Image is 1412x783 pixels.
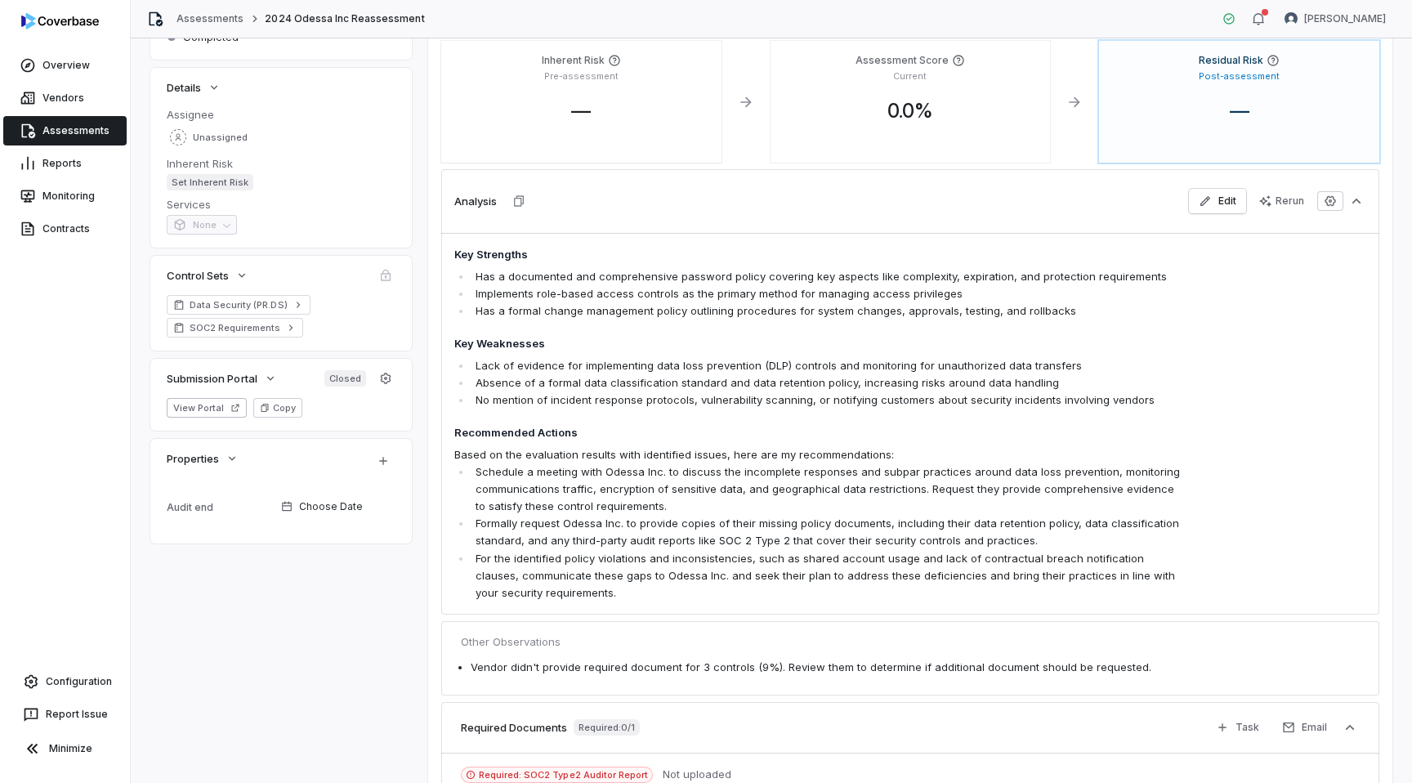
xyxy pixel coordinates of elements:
a: Vendors [3,83,127,113]
span: 2024 Odessa Inc Reassessment [265,12,424,25]
li: Absence of a formal data classification standard and data retention policy, increasing risks arou... [471,374,1184,391]
span: Choose Date [299,500,363,513]
button: Control Sets [162,261,253,290]
h3: Analysis [454,194,497,208]
li: Lack of evidence for implementing data loss prevention (DLP) controls and monitoring for unauthor... [471,357,1184,374]
span: 0.0 % [874,99,946,123]
span: [PERSON_NAME] [1304,12,1386,25]
p: For the identified policy violations and inconsistencies, such as shared account usage and lack o... [476,550,1184,602]
a: SOC2 Requirements [167,318,303,338]
button: View Portal [167,398,247,418]
dt: Assignee [167,107,395,122]
div: Rerun [1259,195,1304,208]
span: Closed [324,370,366,387]
button: Choose Date [275,490,402,524]
a: Assessments [176,12,244,25]
span: — [1217,99,1262,123]
span: Required: SOC2 Type2 Auditor Report [479,768,648,781]
span: Submission Portal [167,371,257,386]
h4: Recommended Actions [454,425,1184,441]
li: Vendor didn't provide required document for 3 controls (9%). Review them to determine if addition... [471,660,1360,676]
h3: Required Documents [461,720,567,735]
span: Details [167,80,201,95]
li: Has a formal change management policy outlining procedures for system changes, approvals, testing... [471,302,1184,320]
button: Rerun [1249,189,1314,213]
span: Other Observations [461,634,1360,651]
span: Required: 0 / 1 [574,719,640,736]
a: Assessments [3,116,127,145]
span: Control Sets [167,268,229,283]
span: Properties [167,451,219,466]
span: SOC2 Requirements [190,321,280,334]
dt: Inherent Risk [167,156,395,171]
button: Edit [1189,189,1246,213]
button: Report Issue [7,700,123,729]
li: No mention of incident response protocols, vulnerability scanning, or notifying customers about s... [471,391,1184,409]
p: Post-assessment [1199,70,1280,83]
p: Pre-assessment [544,70,619,83]
div: Audit end [167,501,275,513]
span: Set Inherent Risk [167,174,253,190]
span: — [558,99,604,123]
li: Implements role-based access controls as the primary method for managing access privileges [471,285,1184,302]
button: Task [1206,715,1269,740]
p: Formally request Odessa Inc. to provide copies of their missing policy documents, including their... [476,515,1184,549]
a: Configuration [7,667,123,696]
a: Reports [3,149,127,178]
a: Overview [3,51,127,80]
button: Properties [162,444,244,473]
a: Monitoring [3,181,127,211]
img: Lili Jiang avatar [1285,12,1298,25]
a: Data Security (PR.DS) [167,295,311,315]
a: Contracts [3,214,127,244]
h4: Inherent Risk [542,54,605,67]
h4: Residual Risk [1199,54,1263,67]
p: Schedule a meeting with Odessa Inc. to discuss the incomplete responses and subpar practices arou... [476,463,1184,515]
button: Minimize [7,732,123,765]
h4: Key Weaknesses [454,336,1184,352]
button: Lili Jiang avatar[PERSON_NAME] [1275,7,1396,31]
span: Not uploaded [663,767,731,783]
li: Has a documented and comprehensive password policy covering key aspects like complexity, expirati... [471,268,1184,285]
dt: Services [167,197,395,212]
button: Copy [253,398,302,418]
img: logo-D7KZi-bG.svg [21,13,99,29]
h4: Assessment Score [856,54,949,67]
button: Email [1272,715,1337,740]
span: Unassigned [193,132,248,144]
p: Current [893,70,927,83]
button: Details [162,73,226,102]
span: Data Security (PR.DS) [190,298,288,311]
h4: Key Strengths [454,247,1184,263]
p: Based on the evaluation results with identified issues, here are my recommendations: [454,446,1184,463]
button: Submission Portal [162,364,282,393]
